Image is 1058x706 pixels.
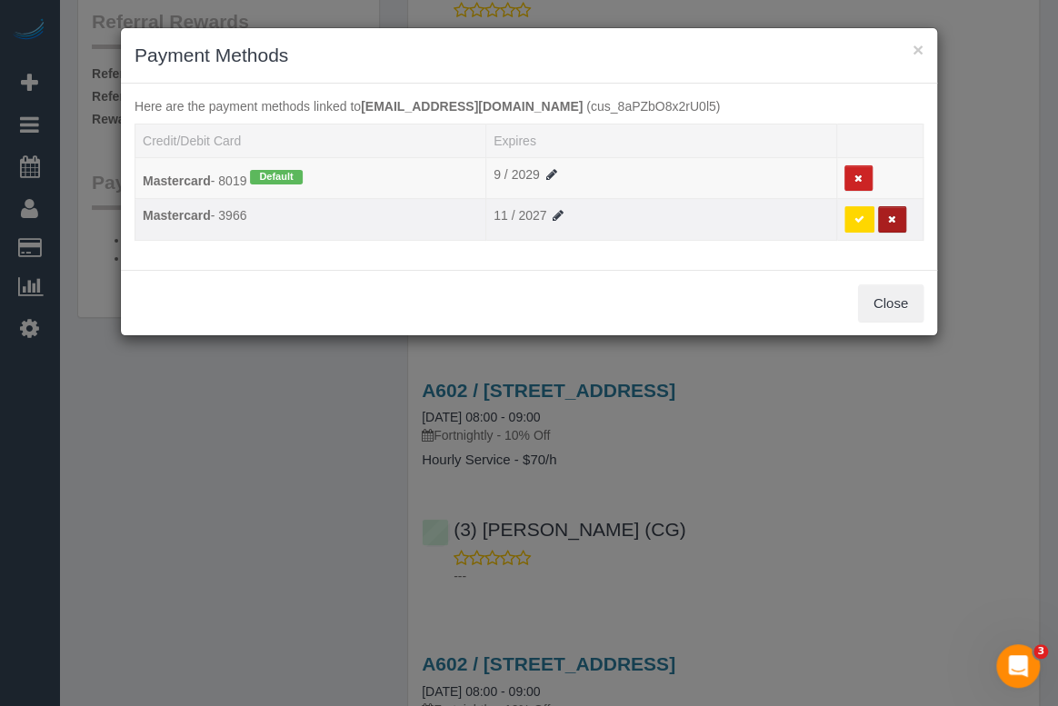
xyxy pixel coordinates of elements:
strong: Mastercard [143,208,211,223]
h3: Payment Methods [135,42,923,69]
td: Credit/Debit Card [135,199,486,241]
button: × [913,40,923,59]
span: 9 / 2029 [494,167,560,182]
span: Default [250,170,302,184]
td: Expired [486,199,837,241]
sui-modal: Payment Methods [121,28,937,335]
iframe: Intercom live chat [996,644,1040,688]
td: Credit/Debit Card [135,157,486,199]
span: 11 / 2027 [494,208,566,223]
span: (cus_8aPZbO8x2rU0l5) [586,99,720,114]
button: Close [858,284,923,323]
span: 3 [1033,644,1048,659]
th: Expires [486,124,837,157]
td: Expired [486,157,837,199]
strong: Mastercard [143,173,211,187]
strong: [EMAIL_ADDRESS][DOMAIN_NAME] [361,99,583,114]
p: Here are the payment methods linked to [135,97,923,115]
th: Credit/Debit Card [135,124,486,157]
